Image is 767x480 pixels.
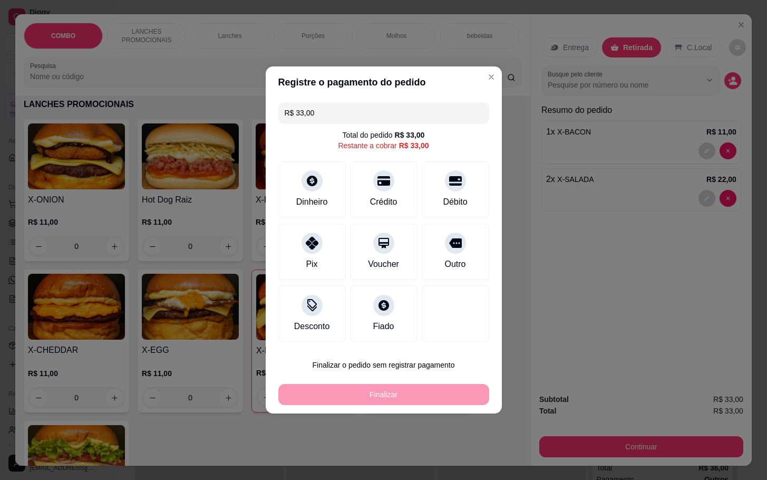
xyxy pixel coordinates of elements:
div: Fiado [373,320,394,333]
div: Pix [306,258,317,271]
button: Close [483,69,500,85]
div: Voucher [368,258,399,271]
header: Registre o pagamento do pedido [266,66,502,98]
div: Desconto [294,320,330,333]
div: R$ 33,00 [395,130,425,140]
div: Outro [444,258,465,271]
button: Finalizar o pedido sem registrar pagamento [278,354,489,376]
div: Dinheiro [296,196,328,208]
div: Total do pedido [343,130,425,140]
input: Ex.: hambúrguer de cordeiro [285,102,483,123]
div: R$ 33,00 [399,140,429,151]
div: Débito [443,196,467,208]
div: Crédito [370,196,397,208]
div: Restante a cobrar [338,140,429,151]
